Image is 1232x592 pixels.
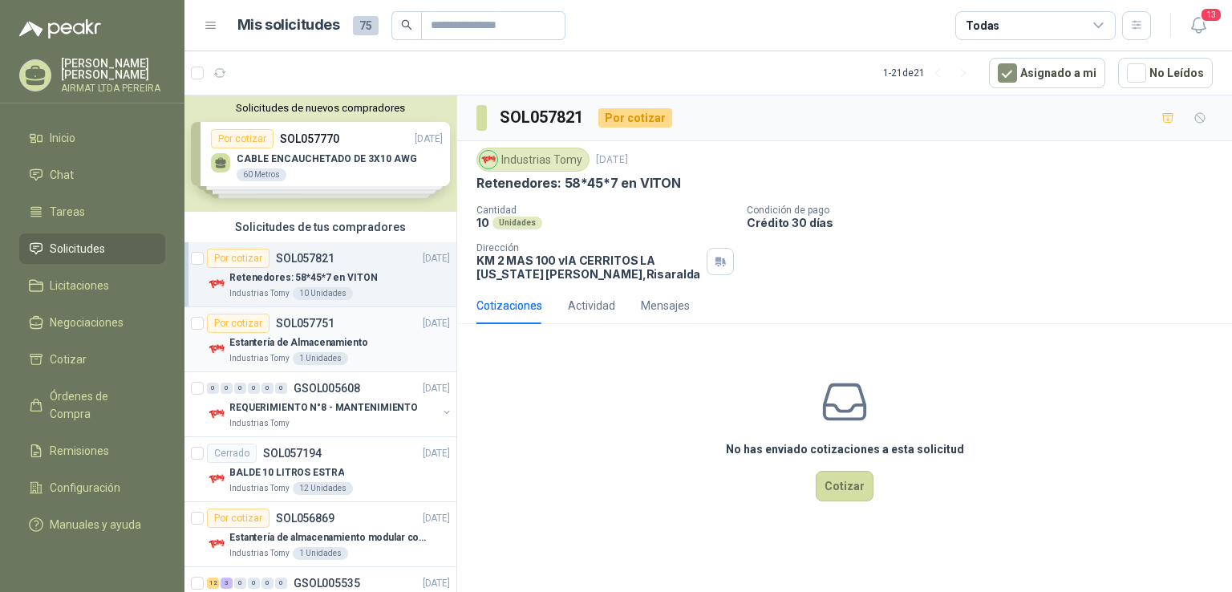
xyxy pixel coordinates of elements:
[184,95,456,212] div: Solicitudes de nuevos compradoresPor cotizarSOL057770[DATE] CABLE ENCAUCHETADO DE 3X10 AWG60 Metr...
[747,216,1226,229] p: Crédito 30 días
[237,14,340,37] h1: Mis solicitudes
[19,19,101,39] img: Logo peakr
[61,83,165,93] p: AIRMAT LTDA PEREIRA
[207,444,257,463] div: Cerrado
[423,316,450,331] p: [DATE]
[1184,11,1213,40] button: 13
[19,436,165,466] a: Remisiones
[50,479,120,497] span: Configuración
[568,297,615,314] div: Actividad
[184,502,456,567] a: Por cotizarSOL056869[DATE] Company LogoEstantería de almacenamiento modular con organizadores abi...
[423,511,450,526] p: [DATE]
[476,216,489,229] p: 10
[423,446,450,461] p: [DATE]
[229,270,378,286] p: Retenedores: 58*45*7 en VITON
[50,314,124,331] span: Negociaciones
[50,516,141,533] span: Manuales y ayuda
[19,270,165,301] a: Licitaciones
[207,509,269,528] div: Por cotizar
[276,513,334,524] p: SOL056869
[423,576,450,591] p: [DATE]
[207,469,226,489] img: Company Logo
[276,318,334,329] p: SOL057751
[353,16,379,35] span: 75
[261,383,274,394] div: 0
[229,547,290,560] p: Industrias Tomy
[229,530,429,545] p: Estantería de almacenamiento modular con organizadores abiertos
[50,129,75,147] span: Inicio
[19,123,165,153] a: Inicio
[1200,7,1222,22] span: 13
[293,482,353,495] div: 12 Unidades
[184,242,456,307] a: Por cotizarSOL057821[DATE] Company LogoRetenedores: 58*45*7 en VITONIndustrias Tomy10 Unidades
[423,251,450,266] p: [DATE]
[19,509,165,540] a: Manuales y ayuda
[229,417,290,430] p: Industrias Tomy
[476,205,734,216] p: Cantidad
[19,160,165,190] a: Chat
[1118,58,1213,88] button: No Leídos
[50,166,74,184] span: Chat
[50,240,105,257] span: Solicitudes
[293,287,353,300] div: 10 Unidades
[476,297,542,314] div: Cotizaciones
[492,217,542,229] div: Unidades
[19,381,165,429] a: Órdenes de Compra
[207,379,453,430] a: 0 0 0 0 0 0 GSOL005608[DATE] Company LogoREQUERIMIENTO N°8 - MANTENIMIENTOIndustrias Tomy
[229,400,418,416] p: REQUERIMIENTO N°8 - MANTENIMIENTO
[19,472,165,503] a: Configuración
[19,307,165,338] a: Negociaciones
[293,352,348,365] div: 1 Unidades
[248,383,260,394] div: 0
[184,307,456,372] a: Por cotizarSOL057751[DATE] Company LogoEstantería de AlmacenamientoIndustrias Tomy1 Unidades
[19,197,165,227] a: Tareas
[229,352,290,365] p: Industrias Tomy
[276,253,334,264] p: SOL057821
[598,108,672,128] div: Por cotizar
[476,148,590,172] div: Industrias Tomy
[480,151,497,168] img: Company Logo
[293,547,348,560] div: 1 Unidades
[229,465,344,480] p: BALDE 10 LITROS ESTRA
[207,249,269,268] div: Por cotizar
[747,205,1226,216] p: Condición de pago
[50,442,109,460] span: Remisiones
[726,440,964,458] h3: No has enviado cotizaciones a esta solicitud
[221,383,233,394] div: 0
[500,105,586,130] h3: SOL057821
[50,351,87,368] span: Cotizar
[234,383,246,394] div: 0
[234,578,246,589] div: 0
[207,578,219,589] div: 12
[50,387,150,423] span: Órdenes de Compra
[423,381,450,396] p: [DATE]
[184,437,456,502] a: CerradoSOL057194[DATE] Company LogoBALDE 10 LITROS ESTRAIndustrias Tomy12 Unidades
[989,58,1105,88] button: Asignado a mi
[294,383,360,394] p: GSOL005608
[294,578,360,589] p: GSOL005535
[275,578,287,589] div: 0
[229,287,290,300] p: Industrias Tomy
[61,58,165,80] p: [PERSON_NAME] [PERSON_NAME]
[207,404,226,424] img: Company Logo
[401,19,412,30] span: search
[221,578,233,589] div: 3
[207,274,226,294] img: Company Logo
[476,253,700,281] p: KM 2 MAS 100 vIA CERRITOS LA [US_STATE] [PERSON_NAME] , Risaralda
[816,471,873,501] button: Cotizar
[184,212,456,242] div: Solicitudes de tus compradores
[19,233,165,264] a: Solicitudes
[263,448,322,459] p: SOL057194
[50,203,85,221] span: Tareas
[261,578,274,589] div: 0
[19,344,165,375] a: Cotizar
[191,102,450,114] button: Solicitudes de nuevos compradores
[883,60,976,86] div: 1 - 21 de 21
[207,339,226,359] img: Company Logo
[248,578,260,589] div: 0
[641,297,690,314] div: Mensajes
[966,17,999,34] div: Todas
[596,152,628,168] p: [DATE]
[275,383,287,394] div: 0
[50,277,109,294] span: Licitaciones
